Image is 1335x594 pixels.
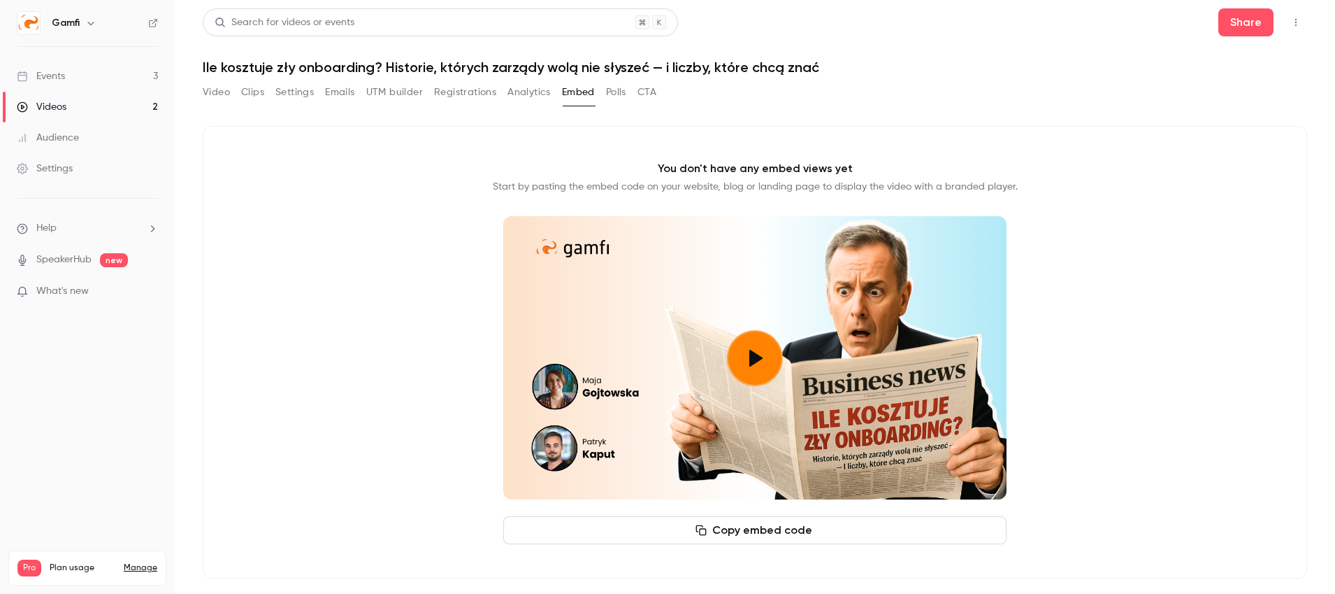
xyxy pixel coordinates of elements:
[100,253,128,267] span: new
[658,160,853,177] p: You don't have any embed views yet
[52,16,80,30] h6: Gamfi
[493,180,1018,194] p: Start by pasting the embed code on your website, blog or landing page to display the video with a...
[36,253,92,267] a: SpeakerHub
[325,81,354,104] button: Emails
[727,330,783,386] button: Play video
[17,131,79,145] div: Audience
[215,15,354,30] div: Search for videos or events
[203,81,230,104] button: Video
[507,81,551,104] button: Analytics
[50,563,115,574] span: Plan usage
[503,516,1006,544] button: Copy embed code
[275,81,314,104] button: Settings
[503,216,1006,500] section: Cover
[434,81,496,104] button: Registrations
[17,12,40,34] img: Gamfi
[17,560,41,577] span: Pro
[241,81,264,104] button: Clips
[17,162,73,176] div: Settings
[203,59,1307,76] h1: Ile kosztuje zły onboarding? Historie, których zarządy wolą nie słyszeć — i liczby, które chcą znać
[36,284,89,299] span: What's new
[36,221,57,236] span: Help
[562,81,595,104] button: Embed
[637,81,656,104] button: CTA
[17,69,65,83] div: Events
[366,81,423,104] button: UTM builder
[124,563,157,574] a: Manage
[1285,11,1307,34] button: Top Bar Actions
[1218,8,1273,36] button: Share
[141,285,158,298] iframe: Noticeable Trigger
[606,81,626,104] button: Polls
[17,100,66,114] div: Videos
[17,221,158,236] li: help-dropdown-opener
